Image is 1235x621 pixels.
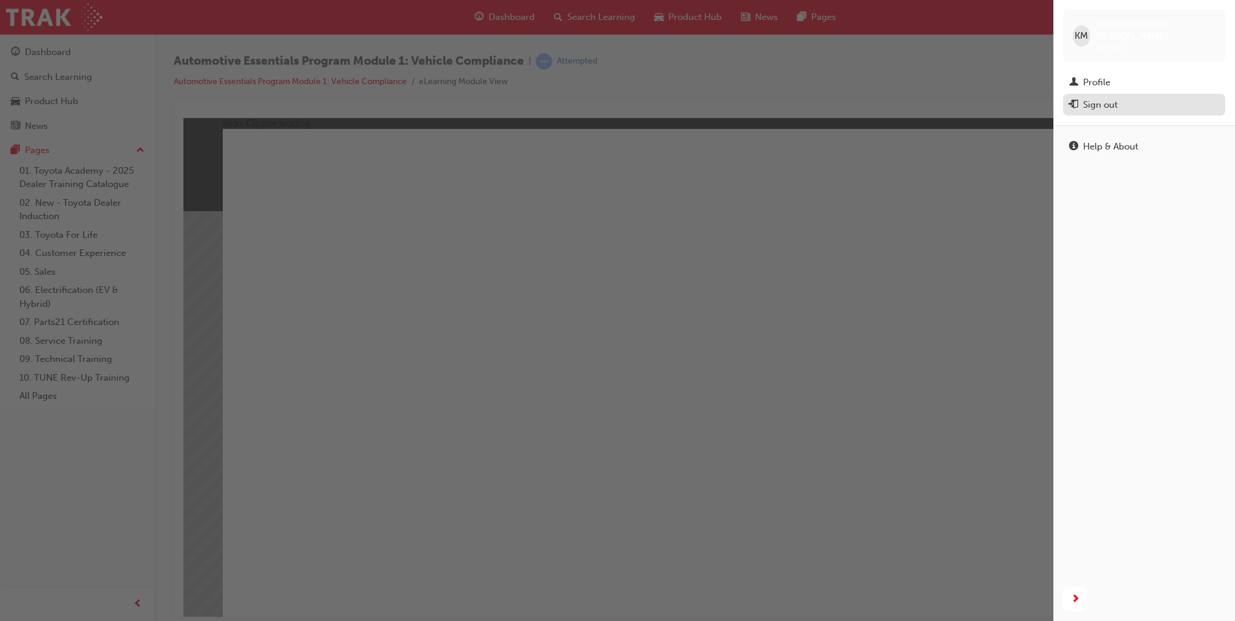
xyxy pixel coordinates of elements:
span: man-icon [1069,77,1078,88]
span: 649823 [1095,42,1124,52]
span: next-icon [1071,592,1080,607]
div: Profile [1083,76,1110,90]
span: info-icon [1069,142,1078,153]
a: Profile [1063,71,1225,94]
button: Sign out [1063,94,1225,116]
span: exit-icon [1069,100,1078,111]
a: Help & About [1063,136,1225,158]
span: [PERSON_NAME] [PERSON_NAME] [1095,19,1216,41]
div: Help & About [1083,140,1138,154]
span: KM [1075,29,1088,43]
div: Sign out [1083,98,1118,112]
